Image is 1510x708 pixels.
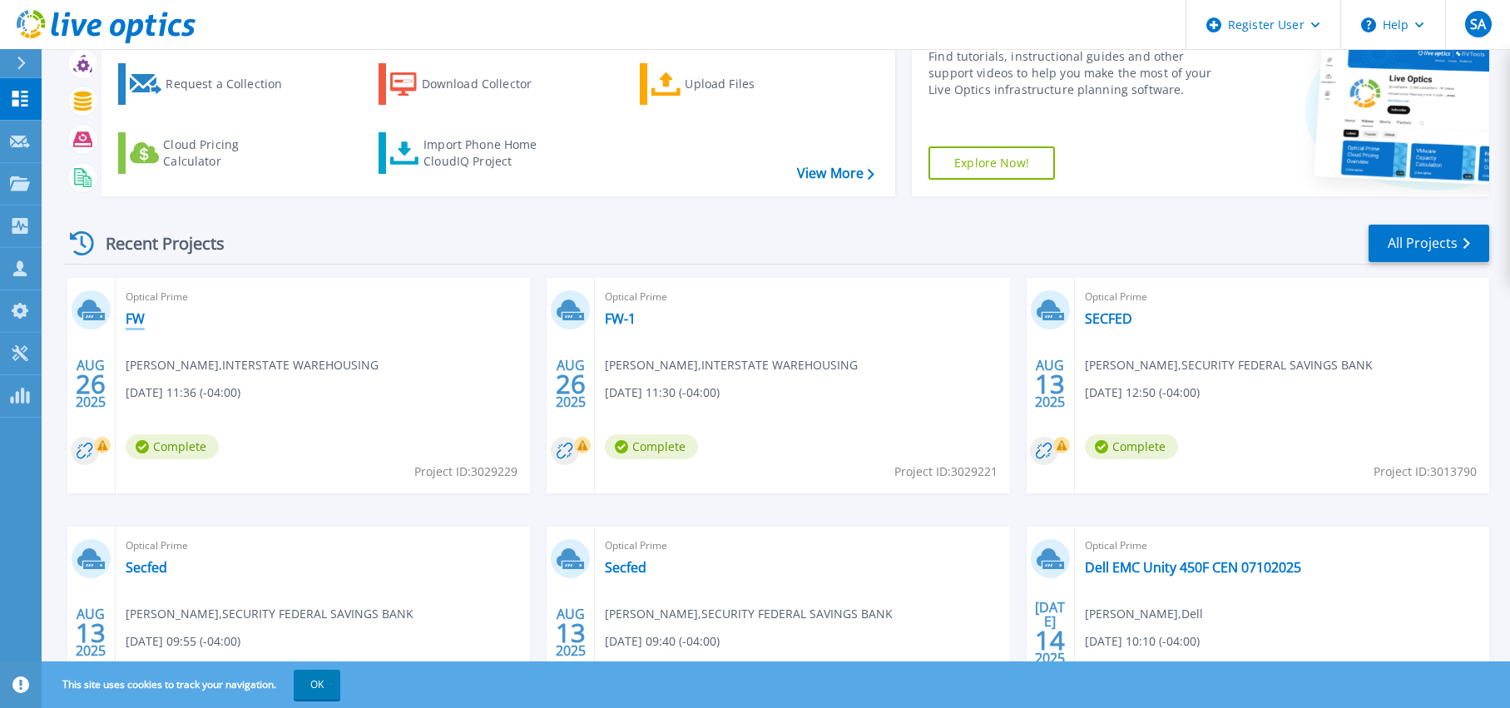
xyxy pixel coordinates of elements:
[75,354,106,414] div: AUG 2025
[605,434,698,459] span: Complete
[1034,354,1066,414] div: AUG 2025
[605,605,893,623] span: [PERSON_NAME] , SECURITY FEDERAL SAVINGS BANK
[1085,632,1200,651] span: [DATE] 10:10 (-04:00)
[605,384,720,402] span: [DATE] 11:30 (-04:00)
[1035,633,1065,647] span: 14
[163,136,296,170] div: Cloud Pricing Calculator
[64,223,247,264] div: Recent Projects
[294,670,340,700] button: OK
[1085,288,1479,306] span: Optical Prime
[126,356,379,374] span: [PERSON_NAME] , INTERSTATE WAREHOUSING
[76,377,106,391] span: 26
[126,632,240,651] span: [DATE] 09:55 (-04:00)
[1369,225,1489,262] a: All Projects
[605,356,858,374] span: [PERSON_NAME] , INTERSTATE WAREHOUSING
[555,354,587,414] div: AUG 2025
[1085,384,1200,402] span: [DATE] 12:50 (-04:00)
[1034,602,1066,663] div: [DATE] 2025
[126,537,520,555] span: Optical Prime
[605,310,636,327] a: FW-1
[1470,17,1486,31] span: SA
[126,310,145,327] a: FW
[126,605,413,623] span: [PERSON_NAME] , SECURITY FEDERAL SAVINGS BANK
[414,463,517,481] span: Project ID: 3029229
[928,146,1055,180] a: Explore Now!
[1085,434,1178,459] span: Complete
[1374,463,1477,481] span: Project ID: 3013790
[1085,605,1203,623] span: [PERSON_NAME] , Dell
[556,626,586,640] span: 13
[75,602,106,663] div: AUG 2025
[605,537,999,555] span: Optical Prime
[1085,559,1301,576] a: Dell EMC Unity 450F CEN 07102025
[894,463,998,481] span: Project ID: 3029221
[1085,310,1132,327] a: SECFED
[797,166,874,181] a: View More
[605,559,646,576] a: Secfed
[422,67,555,101] div: Download Collector
[423,136,553,170] div: Import Phone Home CloudIQ Project
[640,63,825,105] a: Upload Files
[605,288,999,306] span: Optical Prime
[126,384,240,402] span: [DATE] 11:36 (-04:00)
[1085,356,1373,374] span: [PERSON_NAME] , SECURITY FEDERAL SAVINGS BANK
[126,434,219,459] span: Complete
[379,63,564,105] a: Download Collector
[685,67,818,101] div: Upload Files
[1035,377,1065,391] span: 13
[555,602,587,663] div: AUG 2025
[605,632,720,651] span: [DATE] 09:40 (-04:00)
[46,670,340,700] span: This site uses cookies to track your navigation.
[118,63,304,105] a: Request a Collection
[118,132,304,174] a: Cloud Pricing Calculator
[166,67,299,101] div: Request a Collection
[126,288,520,306] span: Optical Prime
[126,559,167,576] a: Secfed
[1085,537,1479,555] span: Optical Prime
[928,48,1222,98] div: Find tutorials, instructional guides and other support videos to help you make the most of your L...
[556,377,586,391] span: 26
[76,626,106,640] span: 13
